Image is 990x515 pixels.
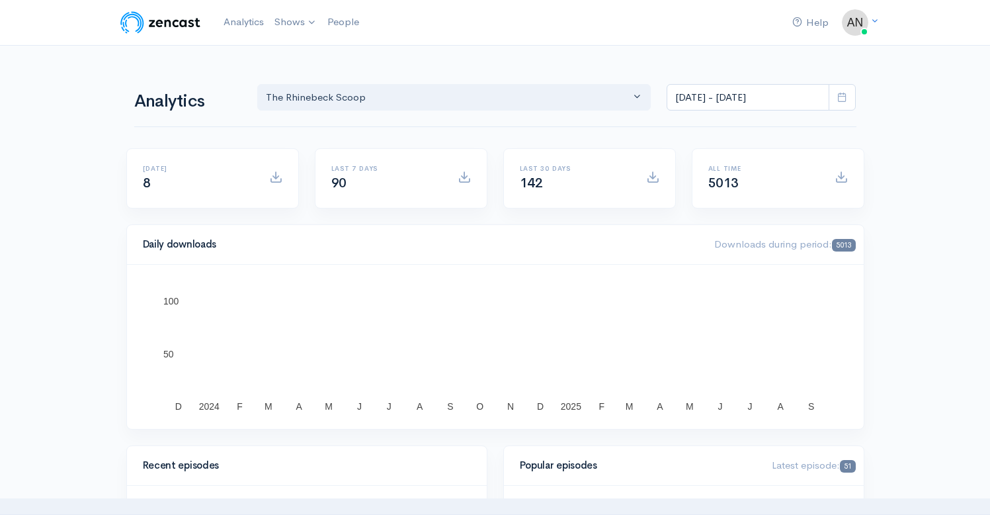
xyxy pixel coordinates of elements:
[218,8,269,36] a: Analytics
[198,401,219,412] text: 2024
[118,9,202,36] img: ZenCast Logo
[296,401,302,412] text: A
[143,175,151,191] span: 8
[777,401,784,412] text: A
[386,401,391,412] text: J
[134,92,241,111] h1: Analytics
[331,175,347,191] span: 90
[331,165,442,172] h6: Last 7 days
[625,401,633,412] text: M
[520,165,630,172] h6: Last 30 days
[772,459,855,471] span: Latest episode:
[840,460,855,473] span: 51
[507,401,514,412] text: N
[714,238,855,250] span: Downloads during period:
[520,460,757,471] h4: Popular episodes
[356,401,361,412] text: J
[143,165,253,172] h6: [DATE]
[842,9,868,36] img: ...
[163,296,179,306] text: 100
[708,175,739,191] span: 5013
[657,401,663,412] text: A
[718,401,722,412] text: J
[560,401,581,412] text: 2025
[447,401,453,412] text: S
[747,401,752,412] text: J
[237,401,243,412] text: F
[685,401,693,412] text: M
[598,401,604,412] text: F
[536,401,543,412] text: D
[416,401,423,412] text: A
[269,8,322,37] a: Shows
[322,8,364,36] a: People
[832,239,855,252] span: 5013
[708,165,819,172] h6: All time
[667,84,829,111] input: analytics date range selector
[257,84,651,111] button: The Rhinebeck Scoop
[325,401,333,412] text: M
[265,401,272,412] text: M
[143,460,463,471] h4: Recent episodes
[266,90,631,105] div: The Rhinebeck Scoop
[476,401,483,412] text: O
[520,175,543,191] span: 142
[807,401,813,412] text: S
[143,239,699,250] h4: Daily downloads
[175,401,181,412] text: D
[143,281,848,413] svg: A chart.
[163,349,174,359] text: 50
[945,470,977,502] iframe: gist-messenger-bubble-iframe
[787,9,834,37] a: Help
